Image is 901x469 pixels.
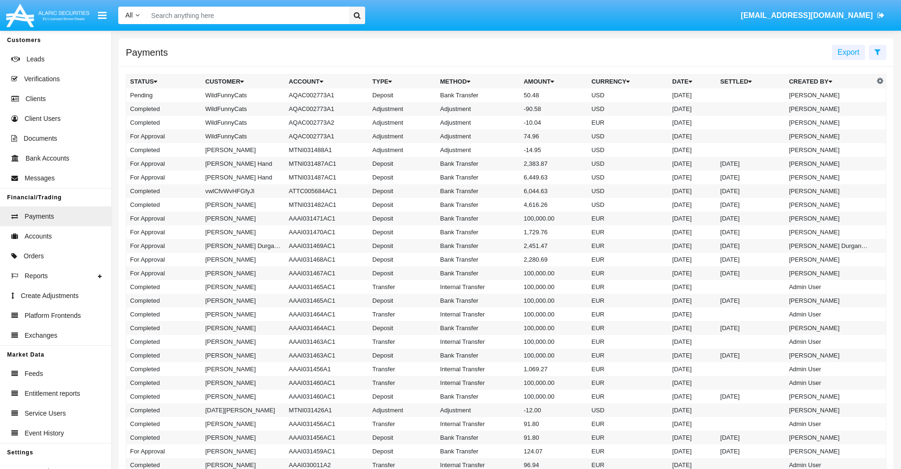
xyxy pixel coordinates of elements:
td: AQAC002773A1 [285,102,369,116]
td: AAAI031471AC1 [285,212,369,225]
td: [DATE] [668,444,717,458]
td: Completed [126,294,201,307]
td: [DATE] [668,349,717,362]
td: Deposit [368,266,436,280]
td: [PERSON_NAME] [785,102,874,116]
td: Deposit [368,157,436,171]
td: 1,729.76 [520,225,587,239]
td: [DATE] [668,184,717,198]
td: EUR [587,390,668,403]
span: Verifications [24,74,60,84]
td: Internal Transfer [437,376,520,390]
td: 100,000.00 [520,335,587,349]
td: Admin User [785,335,874,349]
td: [DATE] [668,239,717,253]
td: [PERSON_NAME] Hand [201,157,285,171]
td: AAAI031460AC1 [285,376,369,390]
td: Admin User [785,307,874,321]
td: [DATE] [668,225,717,239]
td: For Approval [126,239,201,253]
td: Bank Transfer [437,349,520,362]
td: EUR [587,212,668,225]
td: Internal Transfer [437,417,520,431]
td: USD [587,403,668,417]
td: AAAI031463AC1 [285,349,369,362]
td: EUR [587,239,668,253]
td: Deposit [368,225,436,239]
td: Completed [126,335,201,349]
td: Deposit [368,212,436,225]
span: Client Users [25,114,61,124]
td: [DATE] [717,239,785,253]
td: Deposit [368,390,436,403]
td: Admin User [785,376,874,390]
td: [PERSON_NAME] [785,266,874,280]
span: Exchanges [25,331,57,341]
td: EUR [587,266,668,280]
td: Internal Transfer [437,335,520,349]
td: [PERSON_NAME] [785,198,874,212]
span: Documents [24,134,57,144]
td: [DATE] [668,335,717,349]
td: EUR [587,417,668,431]
td: -10.04 [520,116,587,129]
td: Adjustment [437,143,520,157]
td: MTNI031488A1 [285,143,369,157]
td: [DATE] [717,444,785,458]
td: Bank Transfer [437,184,520,198]
td: Bank Transfer [437,88,520,102]
td: Completed [126,307,201,321]
td: [DATE] [668,143,717,157]
td: [DATE] [668,129,717,143]
span: Accounts [25,231,52,241]
td: USD [587,157,668,171]
td: 91.80 [520,417,587,431]
td: Completed [126,403,201,417]
td: [DATE] [717,184,785,198]
td: [DATE] [668,321,717,335]
td: AQAC002773A1 [285,88,369,102]
td: -90.58 [520,102,587,116]
span: Reports [25,271,48,281]
td: Transfer [368,335,436,349]
td: Deposit [368,444,436,458]
td: AAAI031456AC1 [285,417,369,431]
td: MTNI031487AC1 [285,157,369,171]
td: Adjustment [368,102,436,116]
td: [DATE] [717,253,785,266]
span: [EMAIL_ADDRESS][DOMAIN_NAME] [741,11,873,19]
td: Completed [126,321,201,335]
td: Bank Transfer [437,444,520,458]
td: [PERSON_NAME] [785,390,874,403]
td: 100,000.00 [520,266,587,280]
td: AAAI031456AC1 [285,431,369,444]
td: 6,044.63 [520,184,587,198]
td: [DATE] [668,280,717,294]
td: Admin User [785,362,874,376]
td: 100,000.00 [520,280,587,294]
td: [PERSON_NAME] [201,294,285,307]
td: EUR [587,253,668,266]
span: Leads [26,54,44,64]
td: [PERSON_NAME] [201,376,285,390]
td: EUR [587,431,668,444]
td: Deposit [368,171,436,184]
td: Completed [126,390,201,403]
td: [PERSON_NAME] [785,225,874,239]
td: 1,069.27 [520,362,587,376]
td: [DATE] [717,225,785,239]
td: [DATE] [668,376,717,390]
td: EUR [587,444,668,458]
span: Clients [26,94,46,104]
td: EUR [587,294,668,307]
td: [DATE] [668,417,717,431]
td: Completed [126,362,201,376]
td: Bank Transfer [437,321,520,335]
td: Deposit [368,239,436,253]
td: [PERSON_NAME] [785,143,874,157]
td: Completed [126,116,201,129]
td: USD [587,129,668,143]
th: Date [668,75,717,89]
td: [PERSON_NAME] [785,294,874,307]
td: USD [587,102,668,116]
